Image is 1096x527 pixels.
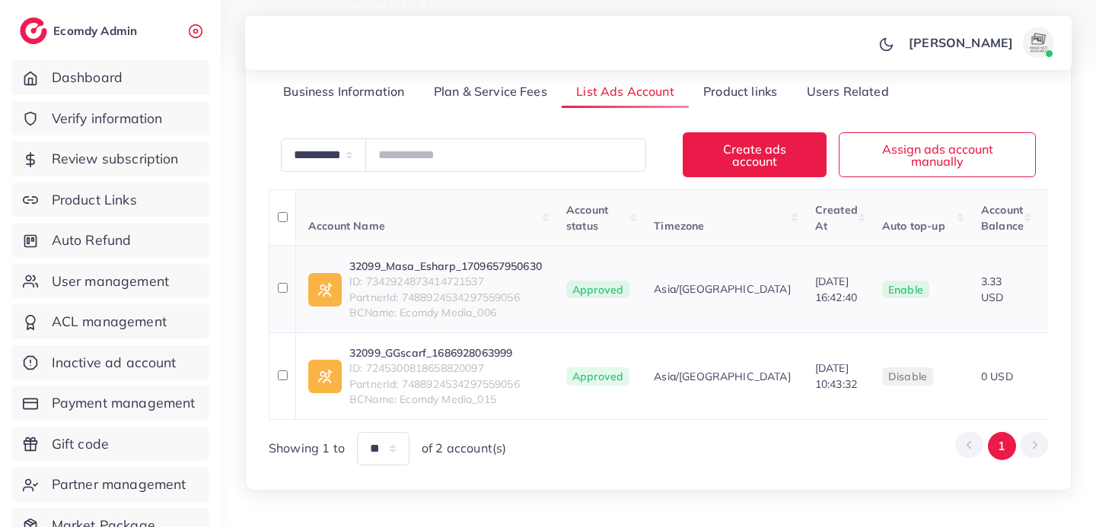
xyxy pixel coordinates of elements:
[566,281,629,299] span: Approved
[654,219,704,233] span: Timezone
[1023,27,1053,58] img: avatar
[654,369,791,384] span: Asia/[GEOGRAPHIC_DATA]
[52,149,179,169] span: Review subscription
[11,141,209,176] a: Review subscription
[52,271,169,291] span: User management
[349,259,542,274] a: 32099_Masa_Esharp_1709657950630
[52,353,177,373] span: Inactive ad account
[955,432,1048,460] ul: Pagination
[981,275,1003,303] span: 3.33 USD
[11,101,209,136] a: Verify information
[11,427,209,462] a: Gift code
[349,290,542,305] span: PartnerId: 7488924534297559056
[815,203,858,232] span: Created At
[349,360,520,376] span: ID: 7245300818658820097
[349,345,520,360] a: 32099_GGscarf_1686928063999
[269,76,419,109] a: Business Information
[683,132,827,177] button: Create ads account
[308,219,385,233] span: Account Name
[52,230,132,250] span: Auto Refund
[308,360,342,393] img: ic-ad-info.7fc67b75.svg
[308,273,342,306] img: ic-ad-info.7fc67b75.svg
[52,475,186,494] span: Partner management
[349,392,520,407] span: BCName: Ecomdy Media_015
[53,24,141,38] h2: Ecomdy Admin
[52,393,196,413] span: Payment management
[20,17,141,44] a: logoEcomdy Admin
[11,264,209,299] a: User management
[349,376,520,392] span: PartnerId: 7488924534297559056
[349,305,542,320] span: BCName: Ecomdy Media_006
[52,109,163,129] span: Verify information
[11,304,209,339] a: ACL management
[909,33,1013,52] p: [PERSON_NAME]
[654,281,791,297] span: Asia/[GEOGRAPHIC_DATA]
[792,76,903,109] a: Users Related
[422,440,506,457] span: of 2 account(s)
[815,275,857,303] span: [DATE] 16:42:40
[269,440,345,457] span: Showing 1 to
[349,274,542,289] span: ID: 7342924873414721537
[20,17,47,44] img: logo
[52,312,167,332] span: ACL management
[52,190,137,210] span: Product Links
[689,76,792,109] a: Product links
[900,27,1059,58] a: [PERSON_NAME]avatar
[882,219,945,233] span: Auto top-up
[11,183,209,217] a: Product Links
[888,370,927,383] span: disable
[11,345,209,380] a: Inactive ad account
[419,76,562,109] a: Plan & Service Fees
[11,467,209,502] a: Partner management
[815,361,857,390] span: [DATE] 10:43:32
[981,203,1024,232] span: Account Balance
[52,434,109,454] span: Gift code
[839,132,1036,177] button: Assign ads account manually
[11,386,209,421] a: Payment management
[888,283,923,297] span: enable
[988,432,1016,460] button: Go to page 1
[562,76,689,109] a: List Ads Account
[981,370,1013,383] span: 0 USD
[566,203,608,232] span: Account status
[11,223,209,258] a: Auto Refund
[52,68,123,87] span: Dashboard
[11,60,209,95] a: Dashboard
[566,367,629,386] span: Approved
